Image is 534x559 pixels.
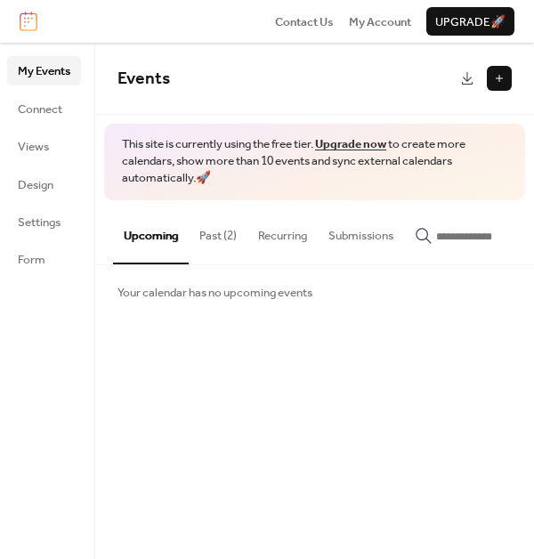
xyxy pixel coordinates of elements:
span: Design [18,176,53,194]
img: logo [20,12,37,31]
a: Settings [7,207,81,236]
span: Events [117,62,170,95]
span: Views [18,138,49,156]
button: Upcoming [113,200,189,264]
span: Your calendar has no upcoming events [117,284,312,302]
a: Views [7,132,81,160]
button: Recurring [247,200,318,263]
a: Upgrade now [315,133,386,156]
button: Past (2) [189,200,247,263]
a: Connect [7,94,81,123]
a: My Account [349,12,411,30]
span: Upgrade 🚀 [435,13,506,31]
span: My Events [18,62,70,80]
span: My Account [349,13,411,31]
button: Upgrade🚀 [426,7,514,36]
a: Design [7,170,81,198]
span: Settings [18,214,61,231]
span: Contact Us [275,13,334,31]
span: Form [18,251,45,269]
span: Connect [18,101,62,118]
a: Contact Us [275,12,334,30]
a: Form [7,245,81,273]
button: Submissions [318,200,404,263]
a: My Events [7,56,81,85]
span: This site is currently using the free tier. to create more calendars, show more than 10 events an... [122,136,507,187]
